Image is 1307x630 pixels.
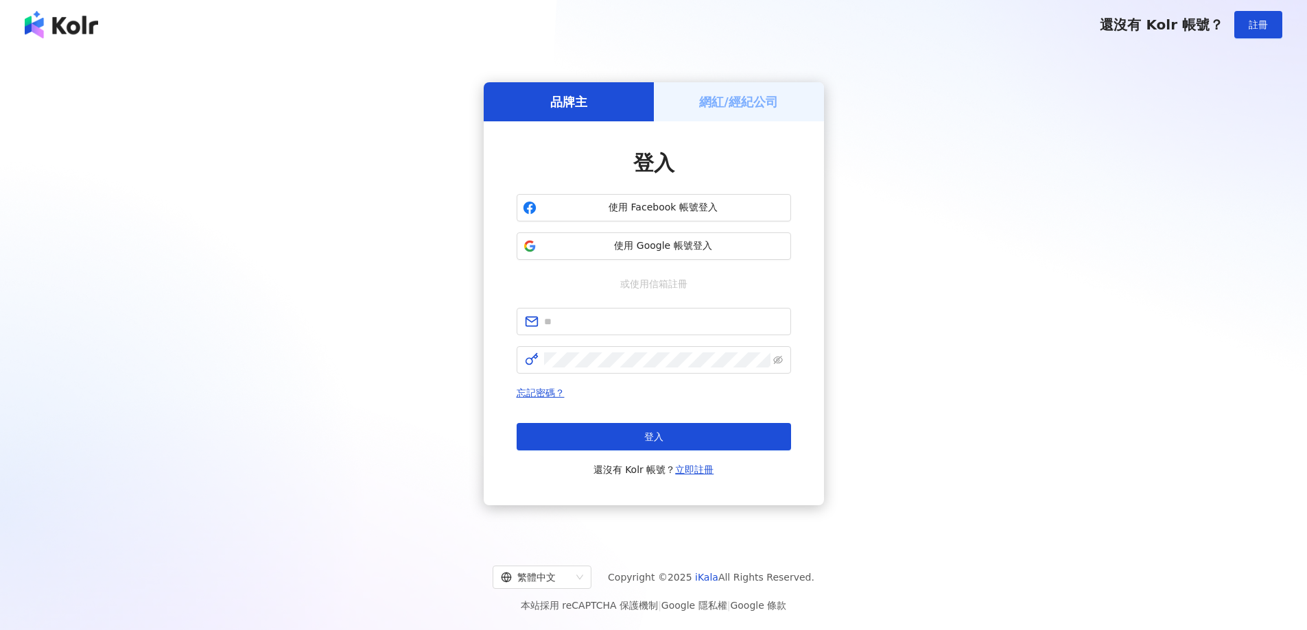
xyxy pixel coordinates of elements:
[517,387,565,398] a: 忘記密碼？
[611,276,697,291] span: 或使用信箱註冊
[1100,16,1223,33] span: 還沒有 Kolr 帳號？
[25,11,98,38] img: logo
[1249,19,1268,30] span: 註冊
[550,93,587,110] h5: 品牌主
[661,600,727,611] a: Google 隱私權
[517,194,791,221] button: 使用 Facebook 帳號登入
[730,600,786,611] a: Google 條款
[542,239,785,253] span: 使用 Google 帳號登入
[593,461,714,478] span: 還沒有 Kolr 帳號？
[675,464,714,475] a: 立即註冊
[633,151,674,175] span: 登入
[1234,11,1282,38] button: 註冊
[542,201,785,215] span: 使用 Facebook 帳號登入
[517,423,791,450] button: 登入
[608,569,814,585] span: Copyright © 2025 All Rights Reserved.
[517,232,791,260] button: 使用 Google 帳號登入
[773,355,783,365] span: eye-invisible
[695,572,718,583] a: iKala
[501,566,571,588] div: 繁體中文
[644,431,663,442] span: 登入
[727,600,731,611] span: |
[658,600,661,611] span: |
[699,93,778,110] h5: 網紅/經紀公司
[521,597,786,614] span: 本站採用 reCAPTCHA 保護機制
